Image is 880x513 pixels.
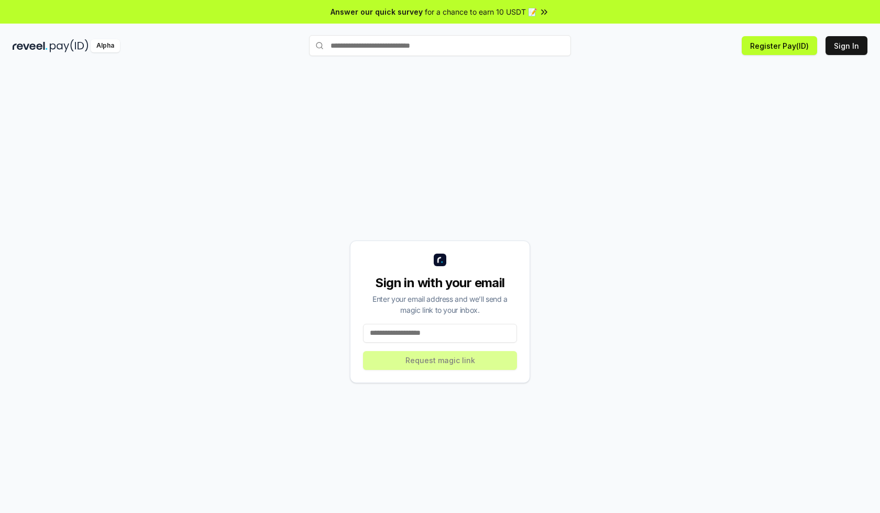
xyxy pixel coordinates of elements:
button: Sign In [826,36,867,55]
span: for a chance to earn 10 USDT 📝 [425,6,537,17]
div: Sign in with your email [363,275,517,291]
button: Register Pay(ID) [742,36,817,55]
img: logo_small [434,254,446,266]
div: Enter your email address and we’ll send a magic link to your inbox. [363,293,517,315]
span: Answer our quick survey [331,6,423,17]
div: Alpha [91,39,120,52]
img: reveel_dark [13,39,48,52]
img: pay_id [50,39,89,52]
